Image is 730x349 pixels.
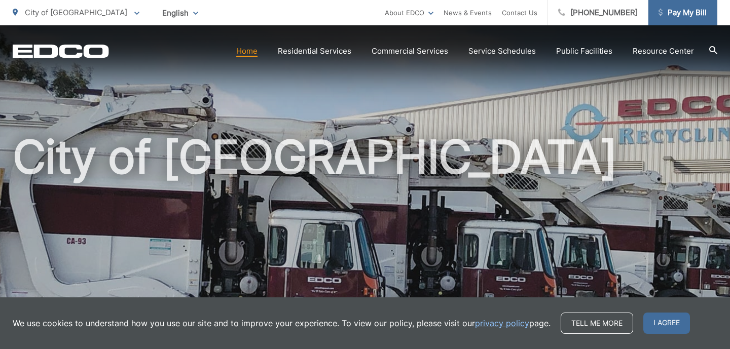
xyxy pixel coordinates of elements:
[13,317,551,329] p: We use cookies to understand how you use our site and to improve your experience. To view our pol...
[278,45,351,57] a: Residential Services
[502,7,537,19] a: Contact Us
[25,8,127,17] span: City of [GEOGRAPHIC_DATA]
[468,45,536,57] a: Service Schedules
[372,45,448,57] a: Commercial Services
[155,4,206,22] span: English
[475,317,529,329] a: privacy policy
[236,45,258,57] a: Home
[385,7,433,19] a: About EDCO
[444,7,492,19] a: News & Events
[13,44,109,58] a: EDCD logo. Return to the homepage.
[556,45,612,57] a: Public Facilities
[659,7,707,19] span: Pay My Bill
[633,45,694,57] a: Resource Center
